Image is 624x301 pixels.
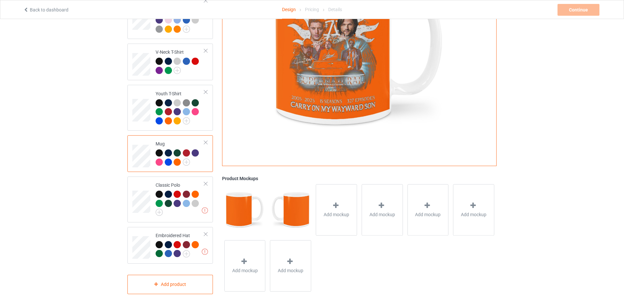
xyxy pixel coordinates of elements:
img: svg+xml;base64,PD94bWwgdmVyc2lvbj0iMS4wIiBlbmNvZGluZz0iVVRGLTgiPz4KPHN2ZyB3aWR0aD0iMjJweCIgaGVpZ2... [183,117,190,124]
img: svg+xml;base64,PD94bWwgdmVyc2lvbj0iMS4wIiBlbmNvZGluZz0iVVRGLTgiPz4KPHN2ZyB3aWR0aD0iMjJweCIgaGVpZ2... [174,67,181,74]
div: Add product [127,275,213,294]
img: exclamation icon [202,207,208,214]
div: Classic Polo [156,182,204,214]
span: Add mockup [461,211,486,218]
div: Add mockup [224,240,266,292]
div: Product Mockups [222,175,497,182]
div: Design [282,0,296,19]
img: svg+xml;base64,PD94bWwgdmVyc2lvbj0iMS4wIiBlbmNvZGluZz0iVVRGLTgiPz4KPHN2ZyB3aWR0aD0iMjJweCIgaGVpZ2... [156,209,163,216]
div: Add mockup [362,184,403,235]
span: Add mockup [324,211,349,218]
div: Youth T-Shirt [156,90,204,124]
img: heather_texture.png [183,99,190,106]
img: svg+xml;base64,PD94bWwgdmVyc2lvbj0iMS4wIiBlbmNvZGluZz0iVVRGLTgiPz4KPHN2ZyB3aWR0aD0iMjJweCIgaGVpZ2... [183,250,190,257]
img: svg+xml;base64,PD94bWwgdmVyc2lvbj0iMS4wIiBlbmNvZGluZz0iVVRGLTgiPz4KPHN2ZyB3aWR0aD0iMjJweCIgaGVpZ2... [183,159,190,166]
div: Add mockup [270,240,311,292]
span: Add mockup [278,267,303,274]
div: Pricing [305,0,319,19]
div: Add mockup [453,184,494,235]
div: Embroidered Hat [127,227,213,264]
div: V-Neck T-Shirt [156,49,204,73]
a: Back to dashboard [23,7,68,12]
span: Add mockup [369,211,395,218]
div: Mug [156,141,204,165]
div: Classic Polo [127,177,213,222]
span: Add mockup [232,267,258,274]
div: Details [328,0,342,19]
img: regular.jpg [270,184,311,235]
div: Youth T-Shirt [127,85,213,131]
img: exclamation icon [202,249,208,255]
img: svg+xml;base64,PD94bWwgdmVyc2lvbj0iMS4wIiBlbmNvZGluZz0iVVRGLTgiPz4KPHN2ZyB3aWR0aD0iMjJweCIgaGVpZ2... [183,26,190,33]
div: Mug [127,135,213,172]
span: Add mockup [415,211,441,218]
div: Add mockup [407,184,449,235]
div: Add mockup [316,184,357,235]
div: V-Neck T-Shirt [127,44,213,80]
div: Embroidered Hat [156,232,204,257]
img: regular.jpg [224,184,265,235]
